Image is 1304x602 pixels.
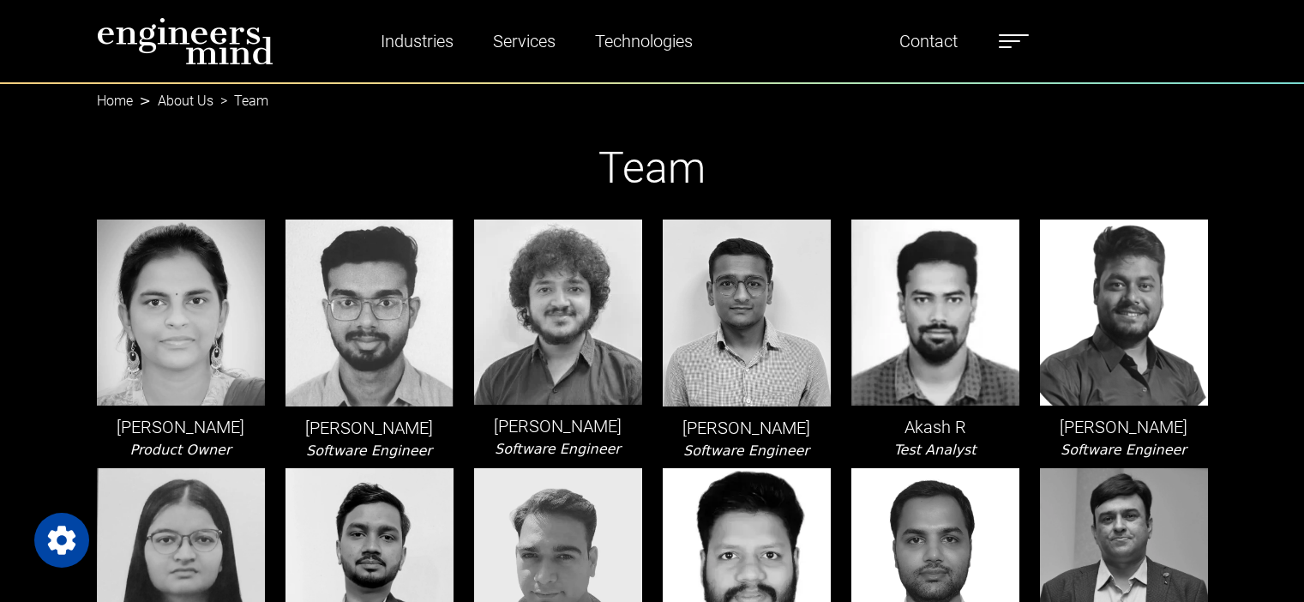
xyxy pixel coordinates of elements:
img: leader-img [97,220,265,406]
a: Industries [374,21,460,61]
p: [PERSON_NAME] [474,413,642,439]
p: Akash R [851,414,1019,440]
a: Contact [892,21,964,61]
img: logo [97,17,273,65]
i: Test Analyst [893,442,976,458]
p: [PERSON_NAME] [663,415,831,441]
i: Software Engineer [495,441,621,457]
img: leader-img [1040,220,1208,406]
nav: breadcrumb [97,82,1208,103]
a: About Us [158,93,213,109]
p: [PERSON_NAME] [97,414,265,440]
i: Software Engineer [683,442,809,459]
p: [PERSON_NAME] [1040,414,1208,440]
i: Software Engineer [306,442,432,459]
i: Product Owner [129,442,231,458]
a: Technologies [588,21,700,61]
a: Services [486,21,562,61]
li: Team [213,91,268,111]
img: leader-img [285,220,454,406]
p: [PERSON_NAME] [285,415,454,441]
img: leader-img [851,220,1019,406]
h1: Team [97,142,1208,194]
img: leader-img [663,220,831,406]
img: leader-img [474,220,642,405]
i: Software Engineer [1061,442,1187,458]
a: Home [97,93,133,109]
